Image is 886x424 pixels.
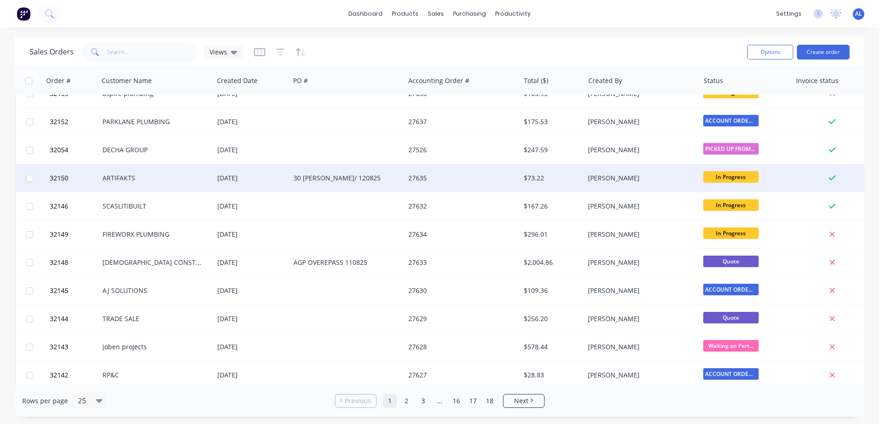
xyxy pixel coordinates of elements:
span: ACCOUNT ORDERS ... [703,368,759,380]
span: Rows per page [22,396,68,406]
div: settings [772,7,806,21]
a: Page 3 [416,394,430,408]
button: 32150 [47,164,102,192]
span: 32145 [50,286,68,295]
a: Previous page [335,396,376,406]
span: In Progress [703,199,759,211]
a: Next page [503,396,544,406]
span: Quote [703,256,759,267]
div: Created Date [217,76,257,85]
div: 27634 [408,230,511,239]
div: AJ SOLUTIONS [102,286,205,295]
span: Waiting on Part... [703,340,759,352]
ul: Pagination [331,394,548,408]
div: [DATE] [217,173,286,183]
div: DECHA GROUP [102,145,205,155]
button: Create order [797,45,850,60]
div: [PERSON_NAME] [588,370,690,380]
span: 32142 [50,370,68,380]
div: Accounting Order # [408,76,469,85]
div: 27633 [408,258,511,267]
div: purchasing [449,7,491,21]
div: [DATE] [217,145,286,155]
span: PICKED UP FROM ... [703,143,759,155]
span: 32146 [50,202,68,211]
button: 32144 [47,305,102,333]
div: 30 [PERSON_NAME]/ 120825 [293,173,396,183]
div: [DEMOGRAPHIC_DATA] CONSTRUCTIONS [102,258,205,267]
div: [PERSON_NAME] [588,286,690,295]
span: 32149 [50,230,68,239]
div: 27635 [408,173,511,183]
div: [DATE] [217,117,286,126]
img: Factory [17,7,30,21]
div: 27628 [408,342,511,352]
div: TRADE SALE [102,314,205,323]
button: 32149 [47,221,102,248]
div: [DATE] [217,258,286,267]
div: [PERSON_NAME] [588,230,690,239]
button: 32152 [47,108,102,136]
div: [DATE] [217,202,286,211]
div: Created By [588,76,622,85]
a: Jump forward [433,394,447,408]
div: Status [704,76,723,85]
div: PO # [293,76,308,85]
div: 27526 [408,145,511,155]
div: Total ($) [524,76,548,85]
a: Page 2 [400,394,413,408]
span: 32150 [50,173,68,183]
div: Customer Name [102,76,152,85]
span: ACCOUNT ORDERS ... [703,115,759,126]
div: productivity [491,7,535,21]
button: 32145 [47,277,102,305]
div: 27627 [408,370,511,380]
button: 32148 [47,249,102,276]
div: joben projects [102,342,205,352]
div: Invoice status [796,76,838,85]
span: 32143 [50,342,68,352]
div: [DATE] [217,230,286,239]
span: Previous [345,396,371,406]
div: $167.26 [524,202,578,211]
div: [DATE] [217,286,286,295]
div: PARKLANE PLUMBING [102,117,205,126]
span: 32144 [50,314,68,323]
div: 27629 [408,314,511,323]
a: Page 1 is your current page [383,394,397,408]
span: In Progress [703,227,759,239]
a: Page 17 [466,394,480,408]
span: Views [210,47,227,57]
input: Search... [107,43,197,61]
span: Next [514,396,528,406]
div: AGP OVEREPASS 110825 [293,258,396,267]
div: [DATE] [217,342,286,352]
span: ACCOUNT ORDERS ... [703,284,759,295]
div: [PERSON_NAME] [588,145,690,155]
div: 27632 [408,202,511,211]
a: Page 18 [483,394,497,408]
div: [DATE] [217,370,286,380]
div: [PERSON_NAME] [588,314,690,323]
div: [PERSON_NAME] [588,342,690,352]
div: SCASLITIBUILT [102,202,205,211]
button: 32142 [47,361,102,389]
span: Quote [703,312,759,323]
div: $296.01 [524,230,578,239]
span: AL [855,10,862,18]
div: ARTIFAKTS [102,173,205,183]
div: $2,004.86 [524,258,578,267]
a: Page 16 [449,394,463,408]
div: $73.22 [524,173,578,183]
span: 32148 [50,258,68,267]
div: $247.59 [524,145,578,155]
button: 32143 [47,333,102,361]
div: $109.36 [524,286,578,295]
h1: Sales Orders [30,48,74,56]
span: In Progress [703,171,759,183]
div: [PERSON_NAME] [588,173,690,183]
div: $256.20 [524,314,578,323]
button: 32054 [47,136,102,164]
div: Order # [46,76,71,85]
div: sales [423,7,449,21]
